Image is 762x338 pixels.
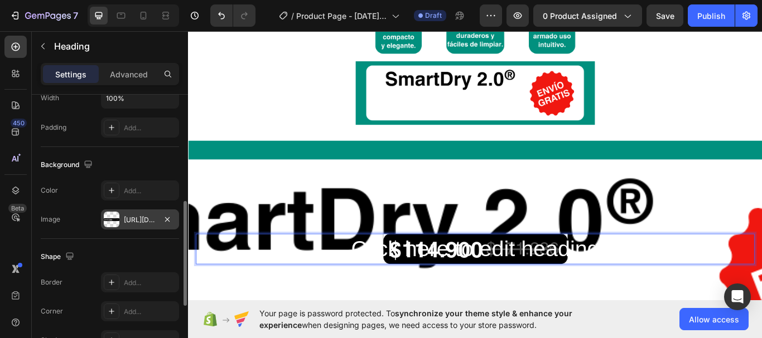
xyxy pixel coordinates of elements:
div: This is your text block. Click to edit and make it your own. Share your product's story or servic... [9,284,660,319]
iframe: Design area [188,28,762,303]
span: synchronize your theme style & enhance your experience [259,308,572,330]
div: Corner [41,306,63,316]
div: Beta [8,204,27,213]
span: Product Page - [DATE] 17:36:58 [296,10,387,22]
button: Allow access [679,308,749,330]
span: / [291,10,294,22]
div: [URL][DOMAIN_NAME] [124,215,156,225]
div: Add... [124,186,176,196]
div: Background [41,158,95,173]
div: Width [41,93,59,103]
div: Add... [124,278,176,288]
button: 7 [4,4,83,27]
span: Save [656,11,674,21]
p: 7 [73,9,78,22]
button: 0 product assigned [533,4,642,27]
div: Open Intercom Messenger [724,283,751,310]
img: 2.png [195,38,474,113]
h2: Rich Text Editor. Editing area: main [9,239,660,275]
span: Draft [425,11,442,21]
div: Image [41,214,60,224]
span: 0 product assigned [543,10,617,22]
div: 450 [11,119,27,128]
p: Heading [54,40,175,53]
span: Your page is password protected. To when designing pages, we need access to your store password. [259,307,616,331]
p: Settings [55,68,86,80]
button: Publish [688,4,735,27]
div: Publish [697,10,725,22]
div: Undo/Redo [210,4,255,27]
div: Border [41,277,62,287]
div: Color [41,185,58,195]
p: Click here to edit heading [10,241,659,274]
span: Allow access [689,313,739,325]
div: Padding [41,123,66,133]
button: Save [647,4,683,27]
p: Advanced [110,68,148,80]
div: Add... [124,307,176,317]
div: Shape [41,249,76,264]
input: Auto [102,88,179,108]
div: Add... [124,123,176,133]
